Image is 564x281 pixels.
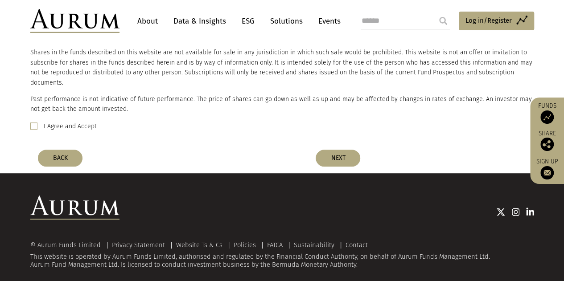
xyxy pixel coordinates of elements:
button: NEXT [316,150,360,167]
img: Twitter icon [496,208,505,216]
img: Sign up to our newsletter [540,166,554,179]
a: Solutions [266,13,307,29]
img: Aurum Logo [30,195,119,220]
div: This website is operated by Aurum Funds Limited, authorised and regulated by the Financial Conduc... [30,242,534,269]
button: BACK [38,150,82,167]
p: Past performance is not indicative of future performance. The price of shares can go down as well... [30,94,534,114]
a: Funds [535,102,560,124]
img: Aurum [30,9,119,33]
img: Instagram icon [512,208,520,216]
a: Website Ts & Cs [176,241,222,249]
a: Policies [234,241,256,249]
img: Access Funds [540,110,554,124]
a: Events [314,13,341,29]
p: Shares in the funds described on this website are not available for sale in any jurisdiction in w... [30,48,534,88]
label: I Agree and Accept [44,121,97,132]
a: Privacy Statement [112,241,165,249]
div: © Aurum Funds Limited [30,242,105,248]
a: FATCA [267,241,283,249]
input: Submit [434,12,452,30]
img: Linkedin icon [526,208,534,216]
img: Share this post [540,138,554,151]
a: Log in/Register [459,12,534,30]
a: About [133,13,162,29]
span: Log in/Register [465,15,512,26]
a: Contact [346,241,368,249]
a: Sign up [535,158,560,179]
a: ESG [237,13,259,29]
a: Sustainability [294,241,334,249]
a: Data & Insights [169,13,231,29]
div: Share [535,130,560,151]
